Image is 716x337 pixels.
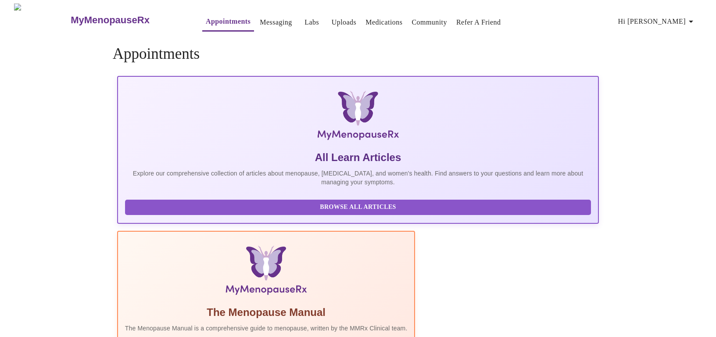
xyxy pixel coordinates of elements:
[125,169,591,186] p: Explore our comprehensive collection of articles about menopause, [MEDICAL_DATA], and women's hea...
[260,16,292,29] a: Messaging
[125,305,408,319] h5: The Menopause Manual
[70,5,185,36] a: MyMenopauseRx
[170,246,362,298] img: Menopause Manual
[125,200,591,215] button: Browse All Articles
[113,45,603,63] h4: Appointments
[304,16,319,29] a: Labs
[125,203,593,210] a: Browse All Articles
[256,14,295,31] button: Messaging
[197,91,519,143] img: MyMenopauseRx Logo
[206,15,251,28] a: Appointments
[332,16,357,29] a: Uploads
[328,14,360,31] button: Uploads
[202,13,254,32] button: Appointments
[125,151,591,165] h5: All Learn Articles
[71,14,150,26] h3: MyMenopauseRx
[125,324,408,333] p: The Menopause Manual is a comprehensive guide to menopause, written by the MMRx Clinical team.
[365,16,402,29] a: Medications
[618,15,696,28] span: Hi [PERSON_NAME]
[453,14,505,31] button: Refer a Friend
[615,13,700,30] button: Hi [PERSON_NAME]
[412,16,447,29] a: Community
[362,14,406,31] button: Medications
[14,4,70,36] img: MyMenopauseRx Logo
[134,202,582,213] span: Browse All Articles
[456,16,501,29] a: Refer a Friend
[408,14,451,31] button: Community
[298,14,326,31] button: Labs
